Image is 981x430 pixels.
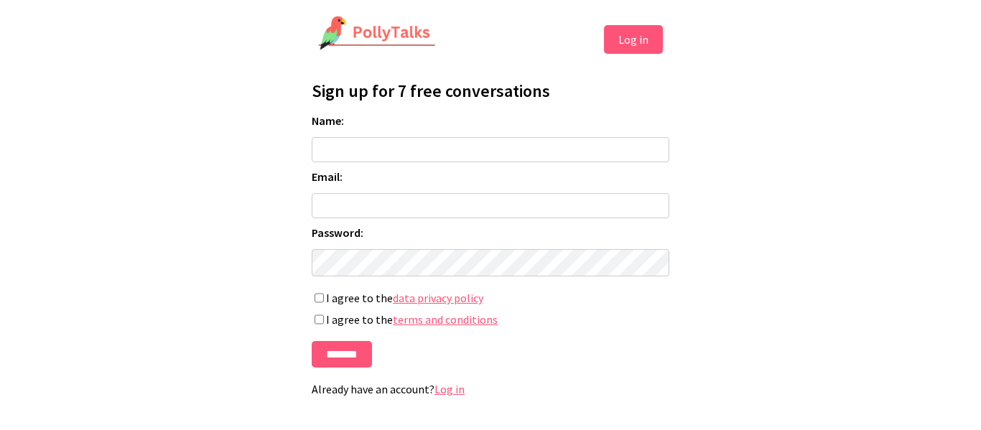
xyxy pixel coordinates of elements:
label: I agree to the [312,291,669,305]
label: Name: [312,113,669,128]
a: terms and conditions [393,312,498,327]
button: Log in [604,25,663,54]
label: Email: [312,169,669,184]
h1: Sign up for 7 free conversations [312,80,669,102]
a: Log in [434,382,465,396]
a: data privacy policy [393,291,483,305]
input: I agree to theterms and conditions [315,314,324,324]
label: Password: [312,225,669,240]
label: I agree to the [312,312,669,327]
img: PollyTalks Logo [318,16,436,52]
input: I agree to thedata privacy policy [315,293,324,303]
p: Already have an account? [312,382,669,396]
